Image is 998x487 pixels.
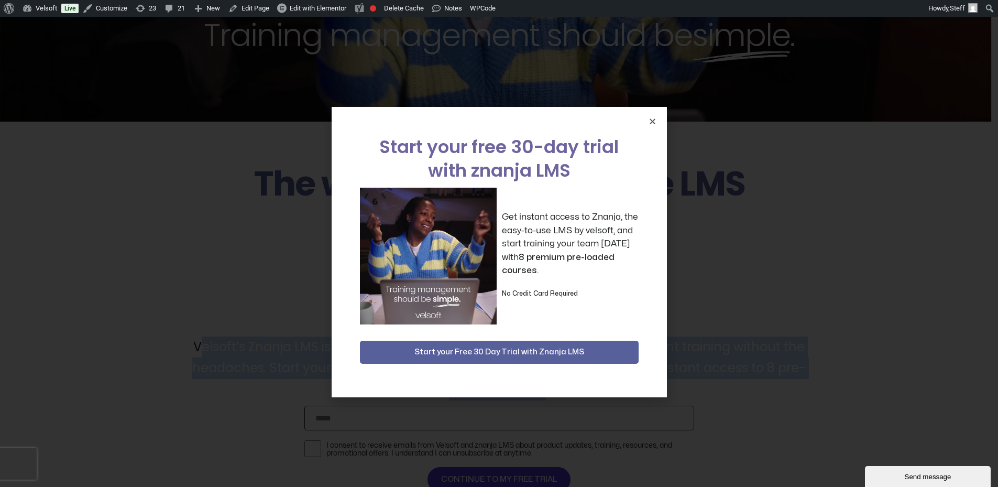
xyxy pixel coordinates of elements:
a: Close [649,117,656,125]
p: Get instant access to Znanja, the easy-to-use LMS by velsoft, and start training your team [DATE]... [502,210,639,277]
img: a woman sitting at her laptop dancing [360,188,497,324]
a: Live [61,4,79,13]
span: Steff [950,4,965,12]
h2: Start your free 30-day trial with znanja LMS [360,135,639,182]
button: Start your Free 30 Day Trial with Znanja LMS [360,341,639,364]
iframe: chat widget [865,464,993,487]
div: Focus keyphrase not set [370,5,376,12]
span: Edit with Elementor [290,4,346,12]
strong: No Credit Card Required [502,290,578,297]
strong: 8 premium pre-loaded courses [502,253,615,275]
span: Start your Free 30 Day Trial with Znanja LMS [414,346,584,359]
